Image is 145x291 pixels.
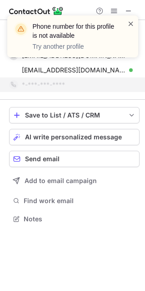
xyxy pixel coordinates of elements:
[25,133,122,141] span: AI write personalized message
[9,194,140,207] button: Find work email
[9,151,140,167] button: Send email
[25,177,97,184] span: Add to email campaign
[33,42,116,51] p: Try another profile
[24,215,136,223] span: Notes
[14,22,28,36] img: warning
[33,22,116,40] header: Phone number for this profile is not available
[9,173,140,189] button: Add to email campaign
[25,112,124,119] div: Save to List / ATS / CRM
[9,5,64,16] img: ContactOut v5.3.10
[9,129,140,145] button: AI write personalized message
[25,155,60,163] span: Send email
[24,197,136,205] span: Find work email
[9,213,140,225] button: Notes
[9,107,140,123] button: save-profile-one-click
